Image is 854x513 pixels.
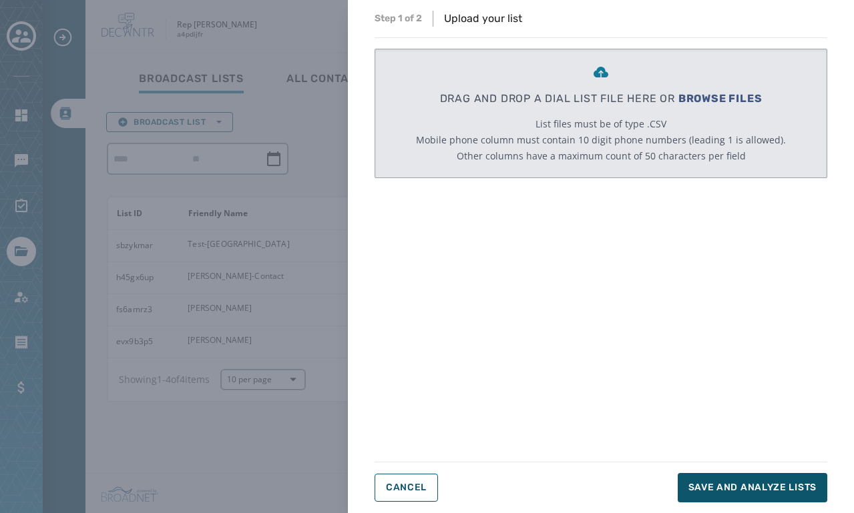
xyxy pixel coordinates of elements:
span: Mobile phone column must contain 10 digit phone numbers (leading 1 is allowed). [416,133,786,147]
p: Upload your list [444,11,522,27]
button: Save and analyze lists [678,473,827,502]
span: Save and analyze lists [688,481,817,494]
button: Cancel [375,474,438,502]
span: Step 1 of 2 [375,12,422,25]
p: DRAG AND DROP A DIAL LIST FILE HERE OR [440,91,763,107]
span: Other columns have a maximum count of 50 characters per field [457,149,746,163]
span: BROWSE FILES [678,92,763,105]
span: List files must be of type .CSV [536,117,666,131]
span: Cancel [386,482,427,493]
